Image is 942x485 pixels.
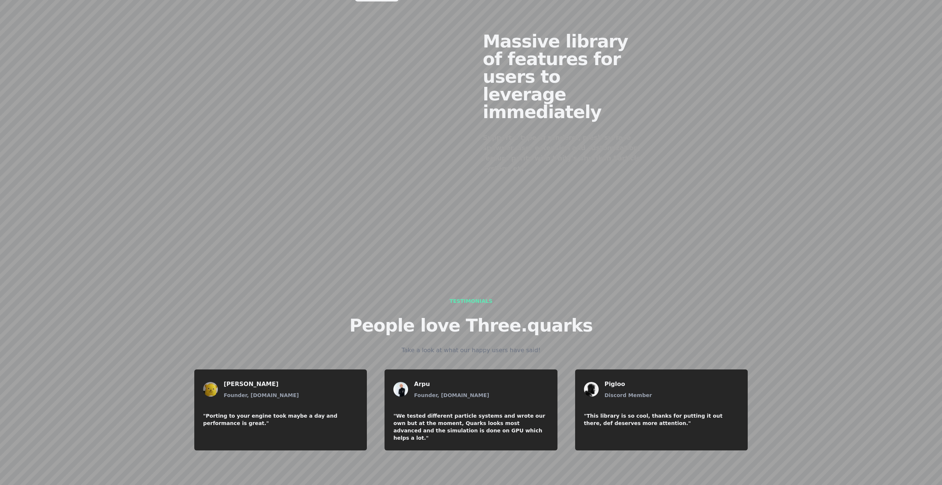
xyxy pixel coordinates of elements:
img: customer Pigloo [584,382,599,397]
div: "We tested different particle systems and wrote our own but at the moment, Quarks looks most adva... [393,412,548,442]
img: customer Arpu [393,382,408,397]
div: Founder, [DOMAIN_NAME] [224,392,299,399]
div: Pigloo [605,380,652,389]
div: Support 4 type of renderer, mesh surface spawner, user extension and customization, feature parit... [483,132,648,174]
div: Discord Member [605,392,652,399]
div: Arpu [414,380,489,389]
div: "This library is so cool, thanks for putting it out there, def deserves more attention." [584,412,739,427]
h2: Massive library of features for users to leverage immediately [483,32,648,121]
div: Testimonials [450,297,493,305]
h2: People love Three.quarks [350,316,593,334]
div: [PERSON_NAME] [224,380,299,389]
div: Founder, [DOMAIN_NAME] [414,392,489,399]
div: "Porting to your engine took maybe a day and performance is great." [203,412,358,427]
h4: Take a look at what our happy users have said! [401,346,541,355]
img: customer marcel [203,382,218,397]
